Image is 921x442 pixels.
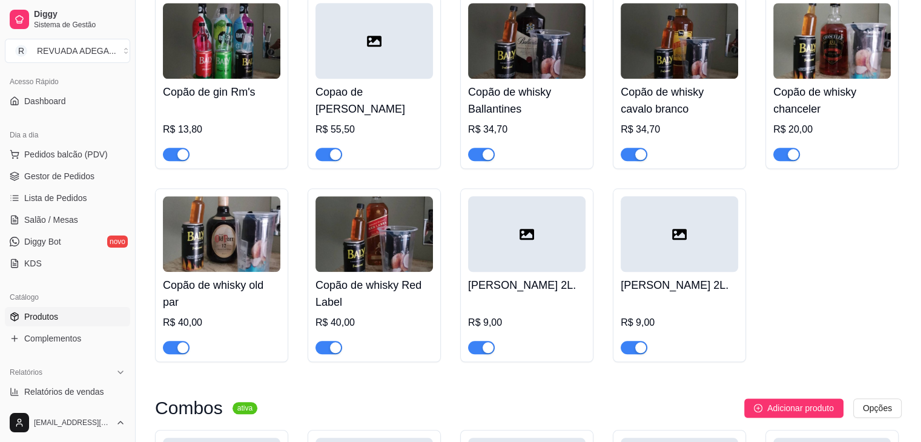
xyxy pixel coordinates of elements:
h4: Copão de whisky Ballantines [468,84,586,117]
span: Dashboard [24,95,66,107]
span: Produtos [24,311,58,323]
a: Dashboard [5,91,130,111]
button: Adicionar produto [744,398,843,418]
a: Relatórios de vendas [5,382,130,401]
a: Salão / Mesas [5,210,130,229]
span: Adicionar produto [767,401,834,415]
div: R$ 9,00 [468,315,586,330]
img: product-image [163,3,280,79]
span: Sistema de Gestão [34,20,125,30]
button: Select a team [5,39,130,63]
button: Pedidos balcão (PDV) [5,145,130,164]
span: Pedidos balcão (PDV) [24,148,108,160]
div: Acesso Rápido [5,72,130,91]
h4: Copão de whisky chanceler [773,84,891,117]
a: Complementos [5,329,130,348]
a: Produtos [5,307,130,326]
span: Complementos [24,332,81,345]
sup: ativa [233,402,257,414]
h4: Copão de gin Rm's [163,84,280,101]
h4: Copão de whisky old par [163,277,280,311]
img: product-image [468,3,586,79]
div: R$ 34,70 [468,122,586,137]
h3: Combos [155,401,223,415]
div: R$ 20,00 [773,122,891,137]
img: product-image [773,3,891,79]
img: product-image [621,3,738,79]
a: Gestor de Pedidos [5,167,130,186]
h4: Copão de whisky cavalo branco [621,84,738,117]
span: Diggy [34,9,125,20]
span: Relatórios [10,368,42,377]
h4: [PERSON_NAME] 2L. [468,277,586,294]
button: Opções [853,398,902,418]
button: [EMAIL_ADDRESS][DOMAIN_NAME] [5,408,130,437]
span: Diggy Bot [24,236,61,248]
div: R$ 13,80 [163,122,280,137]
div: Catálogo [5,288,130,307]
div: R$ 40,00 [315,315,433,330]
h4: [PERSON_NAME] 2L. [621,277,738,294]
span: Relatórios de vendas [24,386,104,398]
div: R$ 40,00 [163,315,280,330]
span: [EMAIL_ADDRESS][DOMAIN_NAME] [34,418,111,427]
span: Lista de Pedidos [24,192,87,204]
h4: Copão de whisky Red Label [315,277,433,311]
img: product-image [163,196,280,272]
div: Dia a dia [5,125,130,145]
a: Diggy Botnovo [5,232,130,251]
div: R$ 55,50 [315,122,433,137]
span: Gestor de Pedidos [24,170,94,182]
h4: Copao de [PERSON_NAME] [315,84,433,117]
div: R$ 9,00 [621,315,738,330]
div: REVUADA ADEGA ... [37,45,116,57]
img: product-image [315,196,433,272]
div: R$ 34,70 [621,122,738,137]
span: Opções [863,401,892,415]
a: KDS [5,254,130,273]
span: Salão / Mesas [24,214,78,226]
span: R [15,45,27,57]
span: plus-circle [754,404,762,412]
a: Lista de Pedidos [5,188,130,208]
span: KDS [24,257,42,269]
a: DiggySistema de Gestão [5,5,130,34]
